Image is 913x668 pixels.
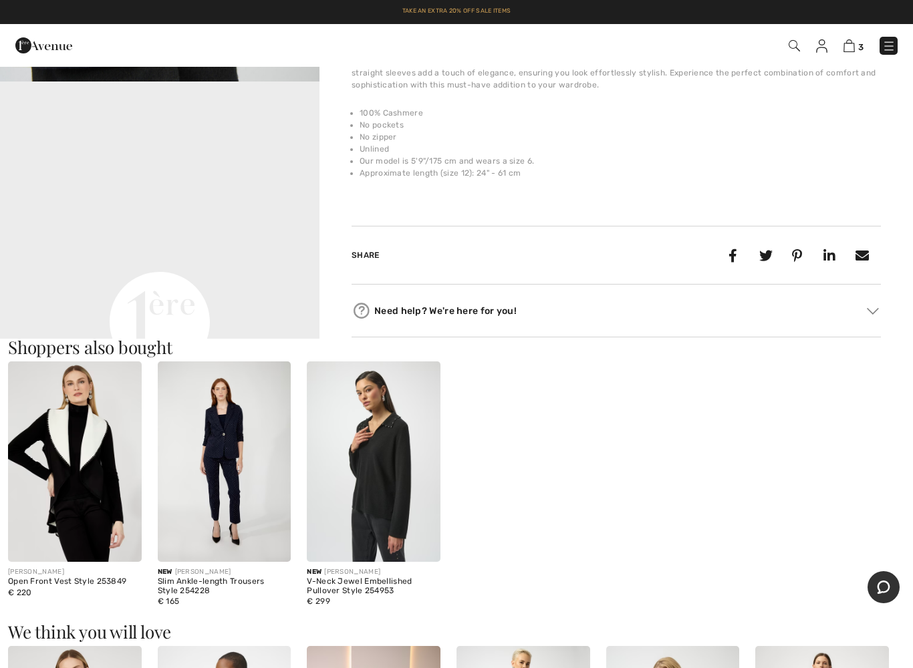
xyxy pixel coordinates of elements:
img: Arrow2.svg [867,308,879,315]
img: Menu [882,39,896,53]
span: € 220 [8,588,32,597]
li: No pockets [360,119,881,131]
span: Share [352,251,380,260]
img: Shopping Bag [843,39,855,52]
a: 1ère Avenue [15,38,72,51]
div: [PERSON_NAME] [158,567,291,577]
li: Our model is 5'9"/175 cm and wears a size 6. [360,155,881,167]
div: Need help? We're here for you! [352,301,881,321]
a: 3 [843,37,864,53]
div: Open Front Vest Style 253849 [8,577,142,587]
img: Search [789,40,800,51]
div: [PERSON_NAME] [8,567,142,577]
div: Slim Ankle-length Trousers Style 254228 [158,577,291,596]
div: [PERSON_NAME] [307,567,440,577]
span: New [307,568,321,576]
span: € 165 [158,597,180,606]
img: V-Neck Jewel Embellished Pullover Style 254953 [307,361,440,561]
img: 1ère Avenue [15,32,72,59]
a: Take an Extra 20% Off Sale Items [402,7,511,14]
span: New [158,568,172,576]
h3: Shoppers also bought [8,339,905,356]
img: Open Front Vest Style 253849 [8,361,142,561]
div: Introducing the [PERSON_NAME] pullover that seamlessly blends chic and casual styles. This hip-le... [352,43,881,91]
iframe: Opens a widget where you can chat to one of our agents [868,571,900,605]
div: V-Neck Jewel Embellished Pullover Style 254953 [307,577,440,596]
li: Approximate length (size 12): 24" - 61 cm [360,167,881,179]
li: Unlined [360,143,881,155]
li: 100% Cashmere [360,107,881,119]
span: 3 [858,42,864,52]
span: € 299 [307,597,330,606]
li: No zipper [360,131,881,143]
img: Slim Ankle-length Trousers Style 254228 [158,361,291,561]
h3: We think you will love [8,623,905,641]
img: My Info [816,39,827,53]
